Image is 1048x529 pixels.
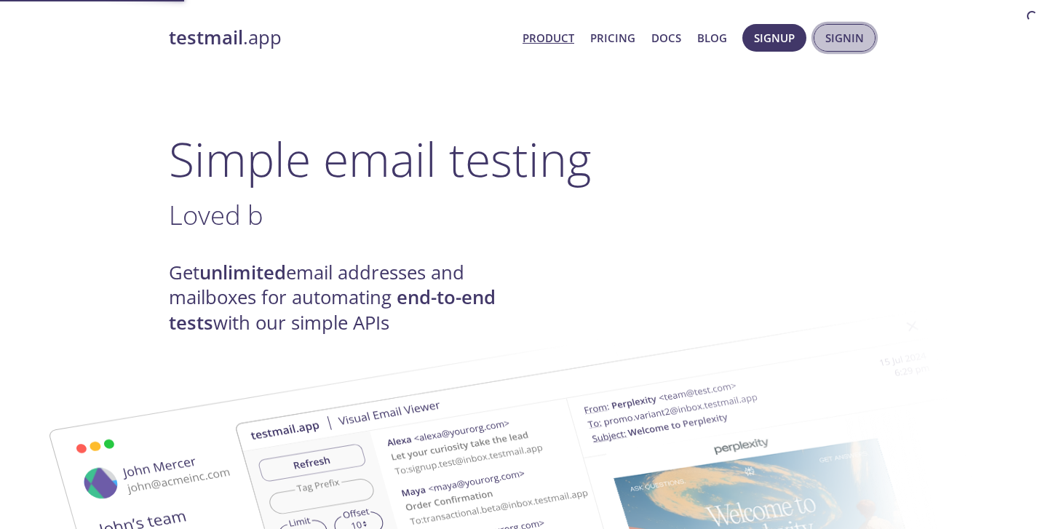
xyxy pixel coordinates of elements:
[199,260,286,285] strong: unlimited
[169,131,879,187] h1: Simple email testing
[825,28,864,47] span: Signin
[169,25,243,50] strong: testmail
[169,285,496,335] strong: end-to-end tests
[754,28,795,47] span: Signup
[697,28,727,47] a: Blog
[742,24,806,52] button: Signup
[590,28,635,47] a: Pricing
[814,24,876,52] button: Signin
[169,25,511,50] a: testmail.app
[523,28,574,47] a: Product
[169,260,524,335] h4: Get email addresses and mailboxes for automating with our simple APIs
[169,196,263,233] span: Loved b
[651,28,681,47] a: Docs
